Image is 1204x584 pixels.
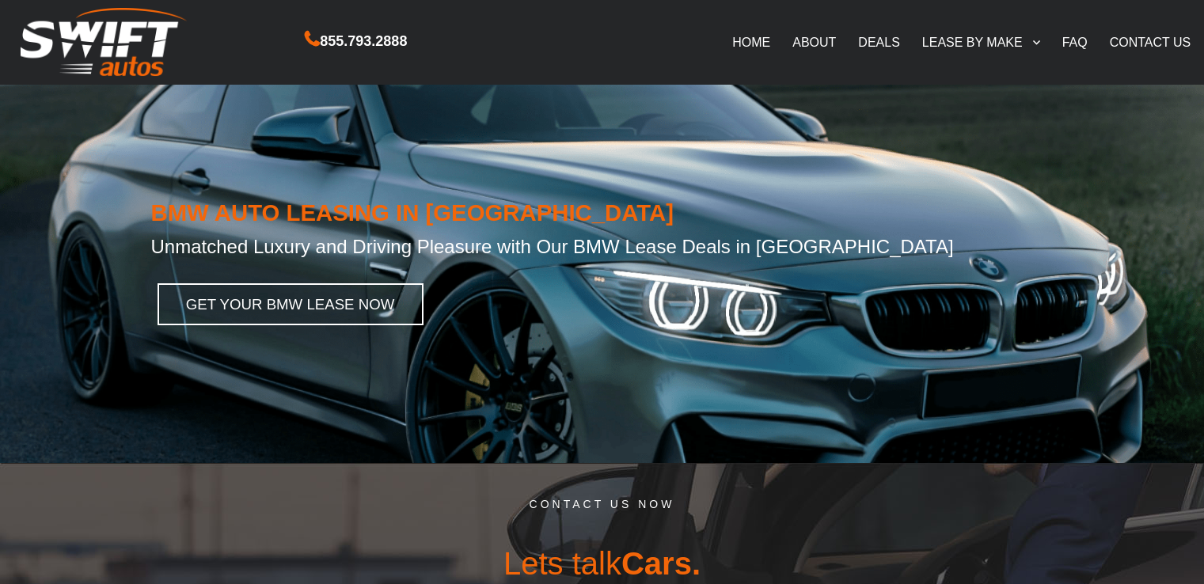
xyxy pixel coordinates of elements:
a: HOME [721,25,781,59]
a: 855.793.2888 [305,35,407,48]
img: Swift Autos [21,8,187,77]
a: CONTACT US [1099,25,1202,59]
a: LEASE BY MAKE [911,25,1051,59]
span: 855.793.2888 [320,30,407,53]
a: DEALS [847,25,910,59]
h2: Unmatched Luxury and Driving Pleasure with Our BMW Lease Deals in [GEOGRAPHIC_DATA] [151,226,1054,259]
span: Cars. [621,546,701,581]
a: ABOUT [781,25,847,59]
h5: CONTACT US NOW [12,499,1192,522]
h1: BMW AUTO LEASING IN [GEOGRAPHIC_DATA] [151,200,1054,226]
a: GET YOUR BMW LEASE NOW [158,283,423,325]
a: FAQ [1051,25,1099,59]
